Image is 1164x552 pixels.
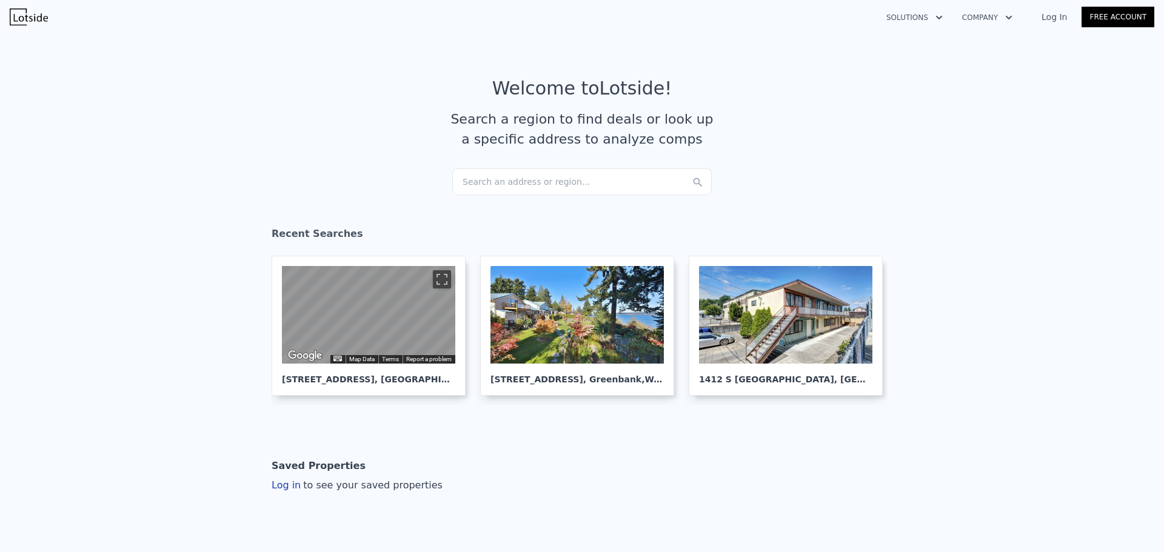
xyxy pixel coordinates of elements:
a: Log In [1027,11,1082,23]
div: Recent Searches [272,217,892,256]
img: Lotside [10,8,48,25]
div: [STREET_ADDRESS] , Greenbank [490,364,664,385]
button: Map Data [349,355,375,364]
span: to see your saved properties [301,479,443,491]
a: Report a problem [406,356,452,362]
div: Street View [282,266,455,364]
button: Solutions [877,7,952,28]
img: Google [285,348,325,364]
span: , WA 98253 [641,374,693,384]
div: Saved Properties [272,454,366,478]
button: Toggle fullscreen view [433,270,451,288]
a: 1412 S [GEOGRAPHIC_DATA], [GEOGRAPHIC_DATA] [689,256,892,396]
div: Search a region to find deals or look up a specific address to analyze comps [446,109,718,149]
div: Map [282,266,455,364]
a: Open this area in Google Maps (opens a new window) [285,348,325,364]
a: Free Account [1082,7,1154,27]
div: Log in [272,478,443,493]
button: Company [952,7,1022,28]
a: Map [STREET_ADDRESS], [GEOGRAPHIC_DATA] [272,256,475,396]
div: 1412 S [GEOGRAPHIC_DATA] , [GEOGRAPHIC_DATA] [699,364,872,385]
div: Welcome to Lotside ! [492,78,672,99]
div: Search an address or region... [452,168,712,195]
a: [STREET_ADDRESS], Greenbank,WA 98253 [480,256,684,396]
button: Keyboard shortcuts [333,356,342,361]
div: [STREET_ADDRESS] , [GEOGRAPHIC_DATA] [282,364,455,385]
a: Terms (opens in new tab) [382,356,399,362]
